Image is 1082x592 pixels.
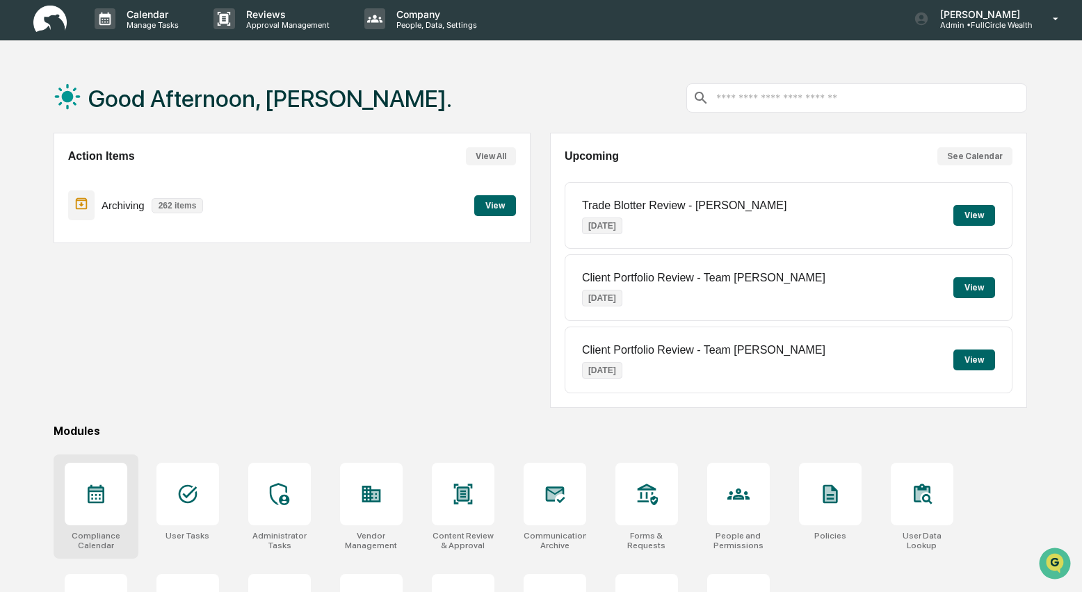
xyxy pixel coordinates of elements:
p: Approval Management [235,20,337,30]
p: How can we help? [14,29,253,51]
div: User Data Lookup [891,531,953,550]
div: We're available if you need us! [47,120,176,131]
div: Modules [54,425,1027,438]
button: View [953,350,995,370]
a: 🔎Data Lookup [8,196,93,221]
p: [PERSON_NAME] [929,8,1033,20]
p: [DATE] [582,290,622,306]
div: 🗄️ [101,176,112,188]
p: [DATE] [582,362,622,379]
div: Administrator Tasks [248,531,311,550]
div: Forms & Requests [615,531,678,550]
img: 1746055101610-c473b297-6a78-478c-a979-82029cc54cd1 [14,106,39,131]
p: Company [385,8,484,20]
div: Vendor Management [340,531,403,550]
h2: Upcoming [565,150,619,163]
p: 262 items [152,198,204,213]
p: Reviews [235,8,337,20]
button: Start new chat [236,110,253,127]
div: 🔎 [14,203,25,214]
p: People, Data, Settings [385,20,484,30]
div: User Tasks [165,531,209,541]
img: logo [33,6,67,33]
p: Client Portfolio Review - Team [PERSON_NAME] [582,272,825,284]
a: View [474,198,516,211]
div: Compliance Calendar [65,531,127,550]
div: Policies [814,531,846,541]
div: People and Permissions [707,531,770,550]
span: Pylon [138,236,168,246]
p: Admin • FullCircle Wealth [929,20,1033,30]
iframe: Open customer support [1037,546,1075,584]
button: View [953,277,995,298]
button: View [474,195,516,216]
p: Trade Blotter Review - [PERSON_NAME] [582,199,787,212]
button: View [953,205,995,226]
p: Calendar [115,8,186,20]
p: Archiving [102,199,145,211]
p: [DATE] [582,217,622,234]
button: See Calendar [937,147,1012,165]
span: Attestations [115,175,172,189]
span: Preclearance [28,175,90,189]
a: 🖐️Preclearance [8,170,95,195]
div: Content Review & Approval [432,531,494,550]
button: View All [466,147,516,165]
a: Powered byPylon [98,235,168,246]
a: 🗄️Attestations [95,170,178,195]
div: 🖐️ [14,176,25,188]
div: Communications Archive [524,531,586,550]
p: Manage Tasks [115,20,186,30]
h2: Action Items [68,150,135,163]
p: Client Portfolio Review - Team [PERSON_NAME] [582,344,825,356]
h1: Good Afternoon, [PERSON_NAME]. [88,85,452,113]
span: Data Lookup [28,202,88,215]
div: Start new chat [47,106,228,120]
